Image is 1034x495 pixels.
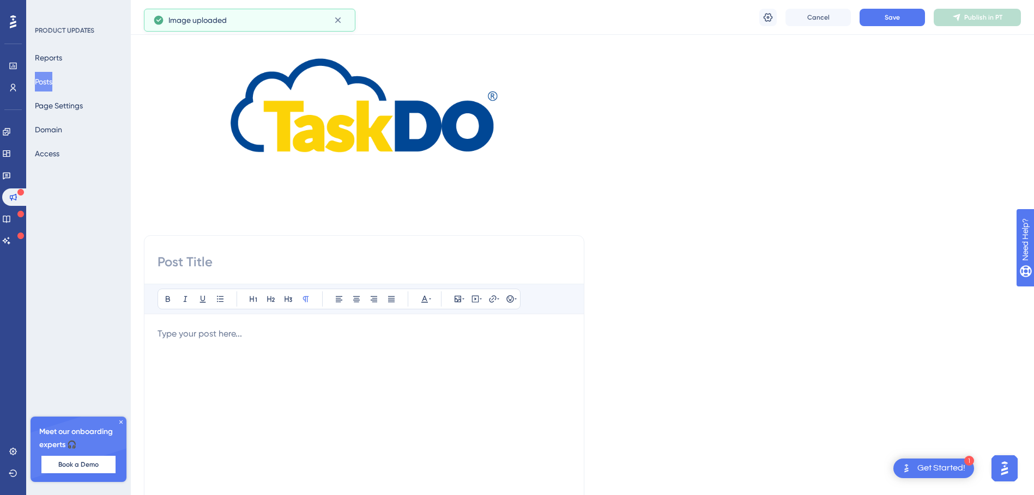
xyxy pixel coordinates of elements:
button: Save [860,9,925,26]
span: Publish in PT [964,13,1002,22]
button: Page Settings [35,96,83,115]
span: Need Help? [26,3,68,16]
span: Image uploaded [168,14,227,27]
span: Save [885,13,900,22]
img: launcher-image-alternative-text [900,462,913,475]
div: Open Get Started! checklist, remaining modules: 1 [893,459,974,478]
span: Book a Demo [58,460,99,469]
div: PRODUCT UPDATES [35,26,94,35]
button: Cancel [785,9,851,26]
button: Posts [35,72,52,91]
button: Reports [35,48,62,68]
span: Cancel [807,13,830,22]
div: Get Started! [917,462,965,474]
iframe: UserGuiding AI Assistant Launcher [988,452,1021,485]
button: Book a Demo [41,456,116,473]
button: Domain [35,120,62,139]
div: 1 [964,456,974,466]
button: Publish in PT [934,9,1021,26]
button: Access [35,144,59,163]
span: Meet our onboarding experts 🎧 [39,425,118,451]
input: Post Title [158,253,571,271]
img: file-1760011425815.png [144,9,584,227]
